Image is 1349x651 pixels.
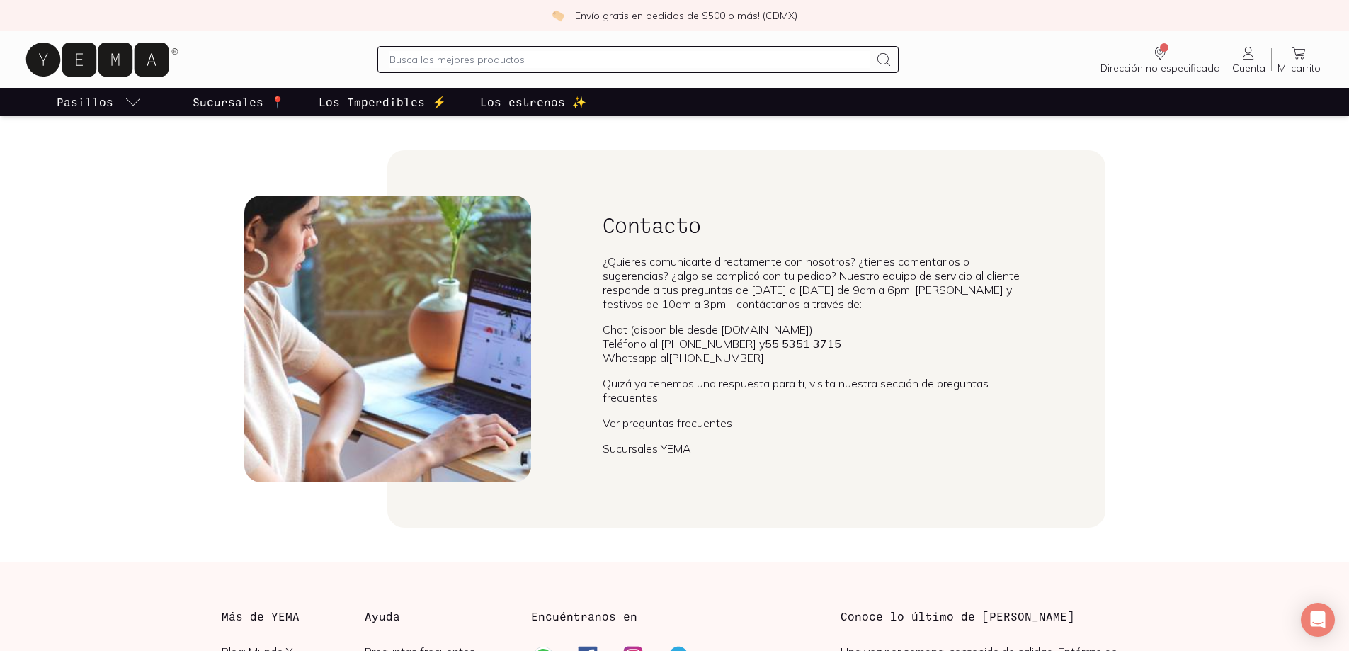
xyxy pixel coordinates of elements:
[1272,45,1326,74] a: Mi carrito
[316,88,449,116] a: Los Imperdibles ⚡️
[389,51,870,68] input: Busca los mejores productos
[668,351,764,365] a: [PHONE_NUMBER]
[365,608,508,625] h3: Ayuda
[480,94,586,111] p: Los estrenos ✨
[573,9,797,23] p: ¡Envío gratis en pedidos de $500 o más! (CDMX)
[319,94,446,111] p: Los Imperdibles ⚡️
[477,88,589,116] a: Los estrenos ✨
[603,254,1033,311] p: ¿Quieres comunicarte directamente con nosotros? ¿tienes comentarios o sugerencias? ¿algo se compl...
[603,322,1033,336] li: Chat (disponible desde [DOMAIN_NAME])
[193,94,285,111] p: Sucursales 📍
[1232,62,1265,74] span: Cuenta
[603,441,691,455] a: Sucursales YEMA
[190,88,288,116] a: Sucursales 📍
[603,376,1033,404] p: Quizá ya tenemos una respuesta para ti, visita nuestra sección de preguntas frecuentes
[54,88,144,116] a: pasillo-todos-link
[244,196,531,482] img: Contacto
[1277,62,1321,74] span: Mi carrito
[603,212,1033,237] h2: Contacto
[1226,45,1271,74] a: Cuenta
[603,351,1033,365] li: Whatsapp al
[531,608,637,625] h3: Encuéntranos en
[552,9,564,22] img: check
[1100,62,1220,74] span: Dirección no especificada
[222,608,365,625] h3: Más de YEMA
[1301,603,1335,637] div: Open Intercom Messenger
[603,336,1033,351] li: Teléfono al [PHONE_NUMBER] y
[603,416,732,430] a: Ver preguntas frecuentes
[765,336,841,351] b: 55 5351 3715
[1095,45,1226,74] a: Dirección no especificada
[841,608,1127,625] h3: Conoce lo último de [PERSON_NAME]
[57,94,113,111] p: Pasillos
